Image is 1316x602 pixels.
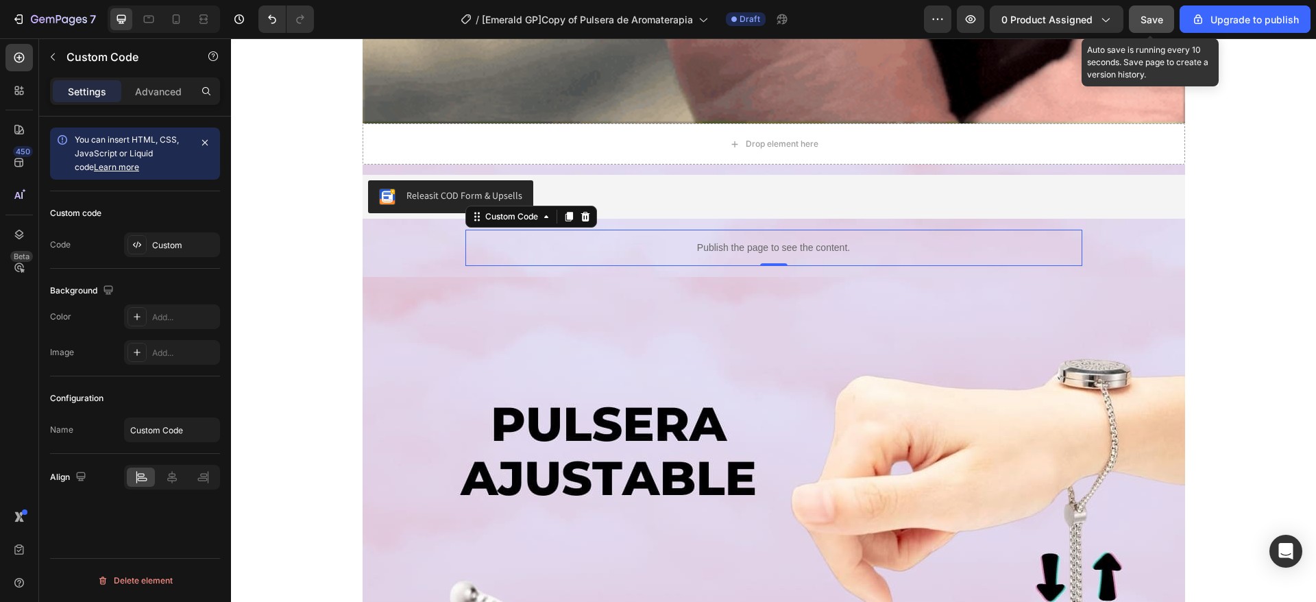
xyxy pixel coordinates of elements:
div: Add... [152,311,217,324]
p: Publish the page to see the content. [234,202,851,217]
a: Learn more [94,162,139,172]
span: Draft [740,13,760,25]
div: Image [50,346,74,359]
div: Background [50,282,117,300]
p: Advanced [135,84,182,99]
button: Save [1129,5,1174,33]
div: Configuration [50,392,103,405]
div: Custom Code [252,172,310,184]
div: Undo/Redo [258,5,314,33]
button: 7 [5,5,102,33]
img: CKKYs5695_ICEAE=.webp [148,150,164,167]
div: Delete element [97,573,173,589]
p: Settings [68,84,106,99]
p: Custom Code [66,49,183,65]
iframe: Design area [231,38,1316,602]
div: Custom code [50,207,101,219]
div: Color [50,311,71,323]
div: Drop element here [515,100,587,111]
span: You can insert HTML, CSS, JavaScript or Liquid code [75,134,179,172]
div: Upgrade to publish [1191,12,1299,27]
span: / [476,12,479,27]
div: Align [50,468,89,487]
span: Save [1141,14,1163,25]
div: Open Intercom Messenger [1269,535,1302,568]
div: Add... [152,347,217,359]
div: Beta [10,251,33,262]
div: 450 [13,146,33,157]
div: Releasit COD Form & Upsells [175,150,291,165]
span: 0 product assigned [1001,12,1093,27]
button: 0 product assigned [990,5,1123,33]
button: Releasit COD Form & Upsells [137,142,302,175]
div: Custom [152,239,217,252]
span: [Emerald GP]Copy of Pulsera de Aromaterapia [482,12,693,27]
div: Name [50,424,73,436]
div: Code [50,239,71,251]
p: 7 [90,11,96,27]
button: Upgrade to publish [1180,5,1311,33]
button: Delete element [50,570,220,592]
